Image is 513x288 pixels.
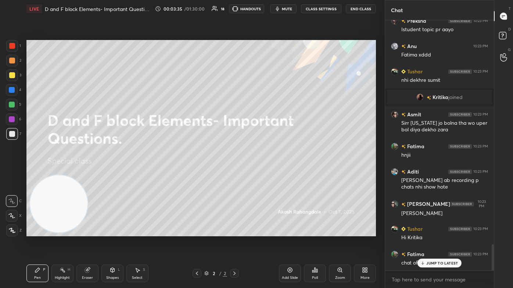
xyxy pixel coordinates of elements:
[391,68,398,75] img: 63d485d9858f4b4f9bfb9f47a9054aac.jpg
[448,169,472,174] img: 4P8fHbbgJtejmAAAAAElFTkSuQmCC
[391,17,398,25] img: d590d942bb4d4031bab290ef7e91e680.jpg
[301,4,341,13] button: CLASS SETTINGS
[229,4,264,13] button: HANDOUTS
[391,225,398,233] img: 63d485d9858f4b4f9bfb9f47a9054aac.jpg
[401,145,406,149] img: no-rating-badge.077c3623.svg
[221,7,225,11] div: 18
[473,19,488,23] div: 10:23 PM
[43,268,45,271] div: P
[433,94,448,100] span: Kritika
[312,276,318,280] div: Poll
[473,252,488,256] div: 10:23 PM
[391,43,398,50] img: 932e9574055b49dd9a8548919f30ed63.jpg
[385,0,409,20] p: Chat
[132,276,143,280] div: Select
[475,200,488,208] div: 10:23 PM
[401,152,488,159] div: hnjii
[391,111,398,118] img: 19a01377b34245cbbf354974188663b8.jpg
[406,142,424,150] h6: Fatima
[391,251,398,258] img: 78c32bf36ec54317b9e09d071536b893.jpg
[26,4,42,13] div: LIVE
[473,227,488,231] div: 10:23 PM
[6,128,21,140] div: 7
[6,210,22,222] div: X
[55,276,70,280] div: Highlight
[448,144,472,149] img: 4P8fHbbgJtejmAAAAAElFTkSuQmCC
[401,26,488,33] div: Istudent topic pr aayo
[406,68,423,75] h6: Tushar
[6,99,21,110] div: 5
[210,271,218,276] div: 2
[401,234,488,241] div: Hi Kritika
[391,168,398,175] img: 82604743a4934b05ac4fae051c220ba2.jpg
[473,144,488,149] div: 10:23 PM
[223,270,227,277] div: 2
[401,120,488,134] div: Sirr [US_STATE] jo bolna tha wo uper bol diya dekho zara
[406,250,424,258] h6: Fatima
[34,276,41,280] div: Pen
[82,276,93,280] div: Eraser
[6,40,21,52] div: 1
[401,77,488,84] div: nhi dekhre sumit
[401,113,406,117] img: no-rating-badge.077c3623.svg
[401,177,488,191] div: [PERSON_NAME] ab recording p chats nhi show hote
[401,227,406,231] img: Learner_Badge_beginner_1_8b307cf2a0.svg
[385,20,494,271] div: grid
[473,69,488,74] div: 10:23 PM
[416,94,424,101] img: e18f55c0aa4e4f62bb864bb882c79f9f.jpg
[448,112,472,117] img: 4P8fHbbgJtejmAAAAAElFTkSuQmCC
[406,200,450,208] h6: [PERSON_NAME]
[6,84,21,96] div: 4
[508,26,511,32] p: D
[6,55,21,66] div: 2
[406,110,421,118] h6: Asmit
[68,268,70,271] div: H
[270,4,297,13] button: mute
[448,252,472,256] img: 4P8fHbbgJtejmAAAAAElFTkSuQmCC
[219,271,221,276] div: /
[426,261,458,265] p: JUMP TO LATEST
[45,6,152,12] h4: D and F block Elements- Important Questions.
[6,69,21,81] div: 3
[448,94,463,100] span: joined
[143,268,145,271] div: S
[282,6,292,11] span: mute
[118,268,120,271] div: L
[473,44,488,48] div: 10:23 PM
[401,203,406,207] img: no-rating-badge.077c3623.svg
[406,42,417,50] h6: Anu
[335,276,345,280] div: Zoom
[509,6,511,11] p: T
[6,113,21,125] div: 6
[448,69,472,74] img: 4P8fHbbgJtejmAAAAAElFTkSuQmCC
[6,195,22,207] div: C
[406,17,426,25] h6: Preksha
[401,51,488,59] div: Fatima xddd
[6,225,22,236] div: Z
[448,227,472,231] img: 4P8fHbbgJtejmAAAAAElFTkSuQmCC
[450,202,474,206] img: 4P8fHbbgJtejmAAAAAElFTkSuQmCC
[282,276,298,280] div: Add Slide
[406,168,419,175] h6: Aditi
[401,69,406,74] img: Learner_Badge_beginner_1_8b307cf2a0.svg
[406,225,423,233] h6: Tushar
[427,96,431,100] img: no-rating-badge.077c3623.svg
[346,4,376,13] button: End Class
[401,259,488,267] div: chat of kr denge ab sir
[448,19,472,23] img: 4P8fHbbgJtejmAAAAAElFTkSuQmCC
[360,276,370,280] div: More
[508,47,511,52] p: G
[401,19,406,23] img: no-rating-badge.077c3623.svg
[473,169,488,174] div: 10:23 PM
[401,44,406,48] img: no-rating-badge.077c3623.svg
[473,112,488,117] div: 10:23 PM
[391,143,398,150] img: 78c32bf36ec54317b9e09d071536b893.jpg
[401,252,406,256] img: no-rating-badge.077c3623.svg
[391,200,398,208] img: 284daec9a8704aa99f7e2c433597705e.jpg
[401,170,406,174] img: no-rating-badge.077c3623.svg
[401,210,488,217] div: [PERSON_NAME]
[106,276,119,280] div: Shapes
